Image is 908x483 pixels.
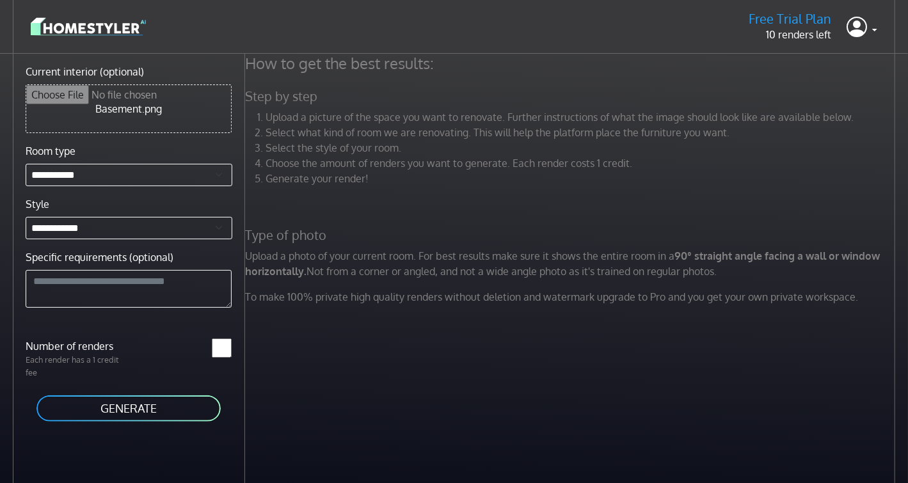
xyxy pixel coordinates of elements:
label: Current interior (optional) [26,64,144,79]
button: GENERATE [35,394,222,423]
p: Upload a photo of your current room. For best results make sure it shows the entire room in a Not... [237,248,906,279]
li: Upload a picture of the space you want to renovate. Further instructions of what the image should... [266,109,898,125]
p: 10 renders left [749,27,831,42]
img: logo-3de290ba35641baa71223ecac5eacb59cb85b4c7fdf211dc9aaecaaee71ea2f8.svg [31,15,146,38]
li: Generate your render! [266,171,898,186]
label: Number of renders [18,338,129,354]
li: Choose the amount of renders you want to generate. Each render costs 1 credit. [266,155,898,171]
h5: Free Trial Plan [749,11,831,27]
label: Specific requirements (optional) [26,249,173,265]
p: To make 100% private high quality renders without deletion and watermark upgrade to Pro and you g... [237,289,906,305]
label: Room type [26,143,76,159]
h5: Step by step [237,88,906,104]
label: Style [26,196,49,212]
li: Select what kind of room we are renovating. This will help the platform place the furniture you w... [266,125,898,140]
h5: Type of photo [237,227,906,243]
p: Each render has a 1 credit fee [18,354,129,378]
li: Select the style of your room. [266,140,898,155]
h4: How to get the best results: [237,54,906,73]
